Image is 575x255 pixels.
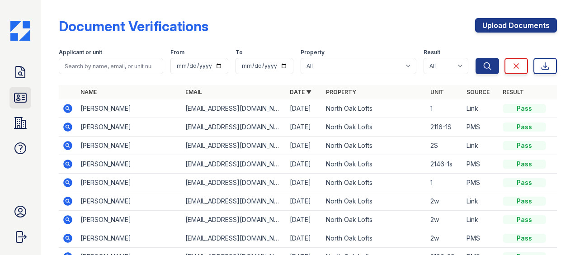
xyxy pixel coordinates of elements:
[427,229,463,248] td: 2w
[182,99,286,118] td: [EMAIL_ADDRESS][DOMAIN_NAME]
[322,137,427,155] td: North Oak Lofts
[77,137,181,155] td: [PERSON_NAME]
[427,99,463,118] td: 1
[322,118,427,137] td: North Oak Lofts
[182,174,286,192] td: [EMAIL_ADDRESS][DOMAIN_NAME]
[286,211,322,229] td: [DATE]
[503,104,546,113] div: Pass
[77,229,181,248] td: [PERSON_NAME]
[463,174,499,192] td: PMS
[503,160,546,169] div: Pass
[427,137,463,155] td: 2S
[503,215,546,224] div: Pass
[503,234,546,243] div: Pass
[77,118,181,137] td: [PERSON_NAME]
[427,211,463,229] td: 2w
[503,178,546,187] div: Pass
[170,49,184,56] label: From
[475,18,557,33] a: Upload Documents
[77,192,181,211] td: [PERSON_NAME]
[182,211,286,229] td: [EMAIL_ADDRESS][DOMAIN_NAME]
[503,141,546,150] div: Pass
[185,89,202,95] a: Email
[59,18,208,34] div: Document Verifications
[77,99,181,118] td: [PERSON_NAME]
[503,197,546,206] div: Pass
[290,89,311,95] a: Date ▼
[286,99,322,118] td: [DATE]
[301,49,325,56] label: Property
[427,118,463,137] td: 2116-1S
[424,49,440,56] label: Result
[286,118,322,137] td: [DATE]
[322,174,427,192] td: North Oak Lofts
[59,49,102,56] label: Applicant or unit
[463,229,499,248] td: PMS
[322,155,427,174] td: North Oak Lofts
[322,99,427,118] td: North Oak Lofts
[182,229,286,248] td: [EMAIL_ADDRESS][DOMAIN_NAME]
[463,137,499,155] td: Link
[182,192,286,211] td: [EMAIL_ADDRESS][DOMAIN_NAME]
[10,21,30,41] img: CE_Icon_Blue-c292c112584629df590d857e76928e9f676e5b41ef8f769ba2f05ee15b207248.png
[463,99,499,118] td: Link
[463,155,499,174] td: PMS
[467,89,490,95] a: Source
[77,211,181,229] td: [PERSON_NAME]
[182,137,286,155] td: [EMAIL_ADDRESS][DOMAIN_NAME]
[80,89,97,95] a: Name
[430,89,444,95] a: Unit
[286,137,322,155] td: [DATE]
[463,192,499,211] td: Link
[236,49,243,56] label: To
[59,58,163,74] input: Search by name, email, or unit number
[182,118,286,137] td: [EMAIL_ADDRESS][DOMAIN_NAME]
[503,123,546,132] div: Pass
[322,229,427,248] td: North Oak Lofts
[463,211,499,229] td: Link
[77,174,181,192] td: [PERSON_NAME]
[322,192,427,211] td: North Oak Lofts
[427,155,463,174] td: 2146-1s
[322,211,427,229] td: North Oak Lofts
[77,155,181,174] td: [PERSON_NAME]
[503,89,524,95] a: Result
[326,89,356,95] a: Property
[182,155,286,174] td: [EMAIL_ADDRESS][DOMAIN_NAME]
[286,155,322,174] td: [DATE]
[427,192,463,211] td: 2w
[286,174,322,192] td: [DATE]
[463,118,499,137] td: PMS
[286,192,322,211] td: [DATE]
[427,174,463,192] td: 1
[286,229,322,248] td: [DATE]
